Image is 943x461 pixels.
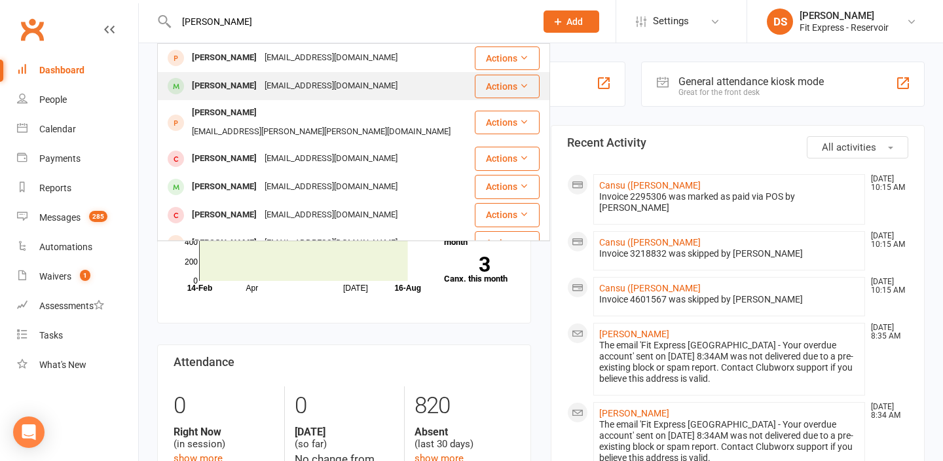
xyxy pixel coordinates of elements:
div: DS [767,9,793,35]
div: [PERSON_NAME] [188,177,261,196]
a: [PERSON_NAME] [599,408,669,418]
div: [EMAIL_ADDRESS][DOMAIN_NAME] [261,77,401,96]
time: [DATE] 8:34 AM [864,403,908,420]
div: The email 'Fit Express [GEOGRAPHIC_DATA] - Your overdue account' sent on [DATE] 8:34AM was not de... [599,340,859,384]
time: [DATE] 10:15 AM [864,232,908,249]
strong: Absent [415,426,515,438]
div: Waivers [39,271,71,282]
button: Actions [475,231,540,255]
button: All activities [807,136,908,158]
div: (in session) [174,426,274,451]
input: Search... [172,12,527,31]
a: Dashboard [17,56,138,85]
div: (so far) [295,426,395,451]
a: Automations [17,232,138,262]
div: [PERSON_NAME] [188,103,261,122]
div: Great for the front desk [678,88,824,97]
div: Reports [39,183,71,193]
button: Actions [475,175,540,198]
h3: Attendance [174,356,515,369]
button: Actions [475,203,540,227]
strong: Right Now [174,426,274,438]
a: Cansu ([PERSON_NAME] [599,237,701,248]
time: [DATE] 10:15 AM [864,278,908,295]
div: 0 [174,386,274,426]
a: Tasks [17,321,138,350]
button: Add [544,10,599,33]
div: [EMAIL_ADDRESS][DOMAIN_NAME] [261,206,401,225]
div: Payments [39,153,81,164]
div: Messages [39,212,81,223]
a: What's New [17,350,138,380]
a: People [17,85,138,115]
a: Calendar [17,115,138,144]
div: [EMAIL_ADDRESS][PERSON_NAME][PERSON_NAME][DOMAIN_NAME] [188,122,454,141]
div: [PERSON_NAME] [800,10,889,22]
span: 285 [89,211,107,222]
div: [EMAIL_ADDRESS][DOMAIN_NAME] [261,48,401,67]
a: 15New this month [444,220,515,246]
span: Add [566,16,583,27]
div: Invoice 2295306 was marked as paid via POS by [PERSON_NAME] [599,191,859,213]
div: [PERSON_NAME] [188,206,261,225]
span: All activities [822,141,876,153]
a: Clubworx [16,13,48,46]
div: General attendance kiosk mode [678,75,824,88]
div: [PERSON_NAME] [188,149,261,168]
div: What's New [39,360,86,370]
a: Cansu ([PERSON_NAME] [599,283,701,293]
div: [EMAIL_ADDRESS][DOMAIN_NAME] [261,177,401,196]
div: Fit Express - Reservoir [800,22,889,33]
div: Calendar [39,124,76,134]
a: 3Canx. this month [444,257,515,283]
button: Actions [475,75,540,98]
div: Invoice 4601567 was skipped by [PERSON_NAME] [599,294,859,305]
div: Invoice 3218832 was skipped by [PERSON_NAME] [599,248,859,259]
h3: Recent Activity [567,136,908,149]
button: Actions [475,111,540,134]
strong: 3 [444,255,490,274]
a: Reports [17,174,138,203]
a: Assessments [17,291,138,321]
a: Cansu ([PERSON_NAME] [599,180,701,191]
span: Settings [653,7,689,36]
div: Automations [39,242,92,252]
div: 0 [295,386,395,426]
div: [EMAIL_ADDRESS][DOMAIN_NAME] [261,234,401,253]
div: Assessments [39,301,104,311]
a: Waivers 1 [17,262,138,291]
div: [PERSON_NAME] [188,234,261,253]
button: Actions [475,147,540,170]
button: Actions [475,46,540,70]
div: Open Intercom Messenger [13,416,45,448]
div: [PERSON_NAME] [188,48,261,67]
div: 820 [415,386,515,426]
div: [PERSON_NAME] [188,77,261,96]
div: Tasks [39,330,63,341]
time: [DATE] 8:35 AM [864,323,908,341]
a: Messages 285 [17,203,138,232]
a: Payments [17,144,138,174]
strong: [DATE] [295,426,395,438]
div: (last 30 days) [415,426,515,451]
div: [EMAIL_ADDRESS][DOMAIN_NAME] [261,149,401,168]
div: People [39,94,67,105]
div: Dashboard [39,65,84,75]
span: 1 [80,270,90,281]
a: [PERSON_NAME] [599,329,669,339]
time: [DATE] 10:15 AM [864,175,908,192]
